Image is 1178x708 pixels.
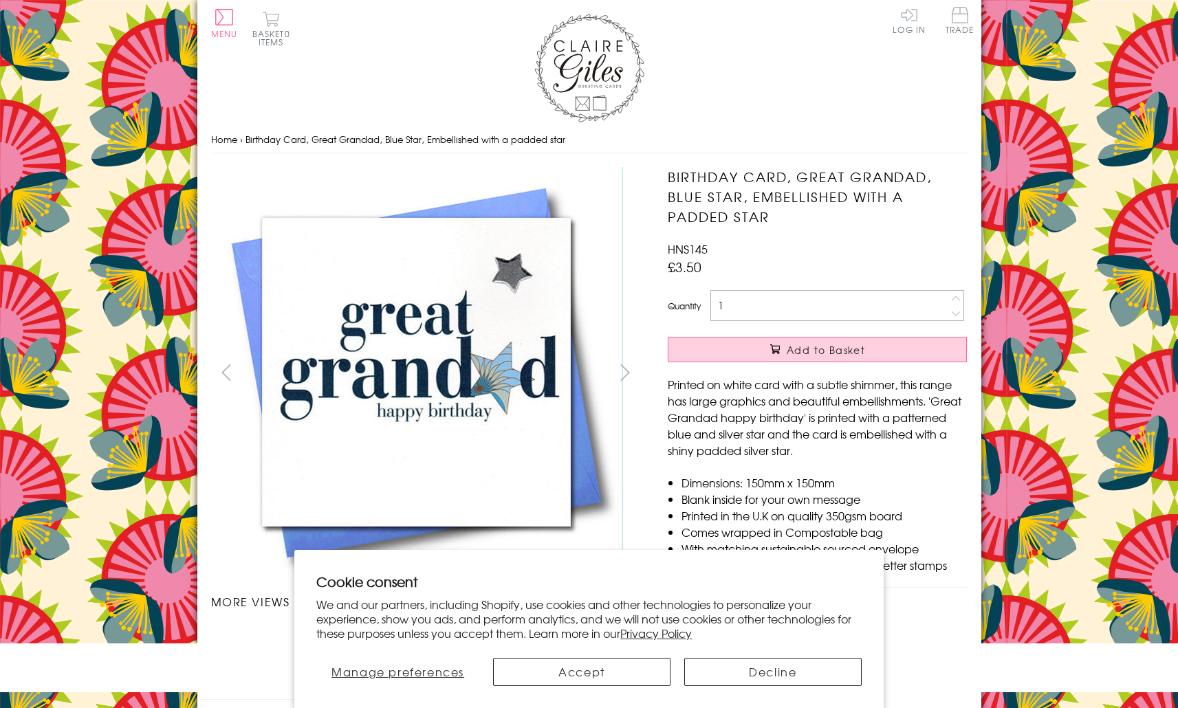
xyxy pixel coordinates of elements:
button: Add to Basket [668,337,967,362]
nav: breadcrumbs [211,126,968,154]
li: Printed in the U.K on quality 350gsm board [681,507,967,524]
img: Birthday Card, Great Grandad, Blue Star, Embellished with a padded star [640,167,1053,579]
span: › [240,133,243,146]
h1: Birthday Card, Great Grandad, Blue Star, Embellished with a padded star [668,167,967,226]
span: Add to Basket [787,343,865,357]
img: Claire Giles Greetings Cards [534,14,644,122]
span: £3.50 [668,257,701,276]
p: We and our partners, including Shopify, use cookies and other technologies to personalize your ex... [316,597,862,640]
button: next [609,357,640,388]
span: Manage preferences [331,663,464,680]
span: 0 items [259,27,290,48]
li: Carousel Page 1 (Current Slide) [211,623,318,654]
img: Birthday Card, Great Grandad, Blue Star, Embellished with a padded star [210,167,623,579]
a: Log In [893,7,926,34]
label: Quantity [668,300,701,312]
a: Home [211,133,237,146]
p: Printed on white card with a subtle shimmer, this range has large graphics and beautiful embellis... [668,376,967,458]
span: Menu [211,27,238,40]
button: Basket0 items [252,11,290,46]
button: Decline [684,658,862,686]
ul: Carousel Pagination [211,623,641,654]
li: Comes wrapped in Compostable bag [681,524,967,540]
li: Dimensions: 150mm x 150mm [681,474,967,491]
li: Blank inside for your own message [681,491,967,507]
a: Privacy Policy [620,625,692,641]
button: prev [211,357,242,388]
a: Trade [946,7,974,36]
span: Birthday Card, Great Grandad, Blue Star, Embellished with a padded star [246,133,565,146]
li: With matching sustainable sourced envelope [681,540,967,557]
span: Trade [946,7,974,34]
h2: Cookie consent [316,572,862,591]
button: Manage preferences [316,658,479,686]
h3: More views [211,593,641,610]
button: Accept [493,658,670,686]
button: Menu [211,9,238,38]
span: HNS145 [668,241,708,257]
img: Birthday Card, Great Grandad, Blue Star, Embellished with a padded star [264,640,265,641]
